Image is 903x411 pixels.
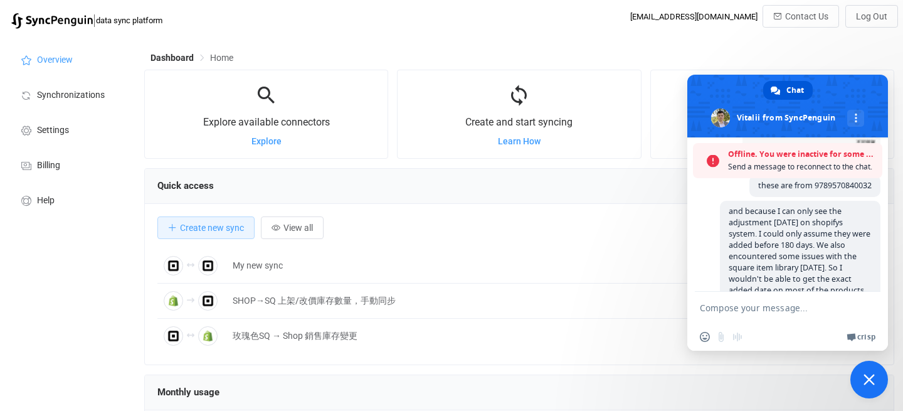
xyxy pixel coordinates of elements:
a: Explore [251,136,282,146]
div: Breadcrumb [150,53,233,62]
a: |data sync platform [11,11,162,29]
span: Chat [786,81,804,100]
button: Log Out [845,5,898,28]
span: Create and start syncing [465,116,573,128]
textarea: Compose your message... [700,292,850,323]
div: [EMAIL_ADDRESS][DOMAIN_NAME] [630,12,758,21]
span: View all [283,223,313,233]
img: Shopify Inventory Quantities [164,291,183,311]
button: View all [261,216,324,239]
span: Home [210,53,233,63]
a: Overview [6,41,132,77]
span: Billing [37,161,60,171]
a: Chat [763,81,813,100]
img: syncpenguin.svg [11,13,93,29]
span: Monthly usage [157,387,219,398]
div: My new sync [226,259,756,273]
span: and because I can only see the adjustment [DATE] on shopifys system. I could only assume they wer... [729,206,870,296]
a: Crisp [847,332,875,342]
span: Synchronizations [37,90,105,100]
span: Offline. You were inactive for some time. [728,148,876,161]
span: data sync platform [96,16,162,25]
span: Create new sync [180,223,244,233]
a: Close chat [850,361,888,398]
span: | [93,11,96,29]
img: Square Customers [198,256,218,275]
button: Create new sync [157,216,255,239]
a: Learn How [498,136,541,146]
span: Send a message to reconnect to the chat. [728,161,876,173]
span: Crisp [857,332,875,342]
a: Settings [6,112,132,147]
div: SHOP→SQ 上架/改價庫存數量，手動同步 [226,294,756,308]
img: Square Inventory Quantities [164,326,183,346]
a: Synchronizations [6,77,132,112]
a: Billing [6,147,132,182]
span: Quick access [157,180,214,191]
span: Help [37,196,55,206]
span: Explore available connectors [203,116,330,128]
span: Contact Us [785,11,828,21]
span: Settings [37,125,69,136]
button: Contact Us [763,5,839,28]
img: Square Customers [164,256,183,275]
div: 玫瑰色SQ → Shop 銷售庫存變更 [226,329,756,343]
img: Square Inventory Quantities [198,291,218,311]
img: Shopify Inventory Quantities [198,326,218,346]
span: Log Out [856,11,887,21]
span: Overview [37,55,73,65]
span: Insert an emoji [700,332,710,342]
span: these are from 9789570840032 [758,180,872,191]
a: Help [6,182,132,217]
span: Dashboard [150,53,194,63]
